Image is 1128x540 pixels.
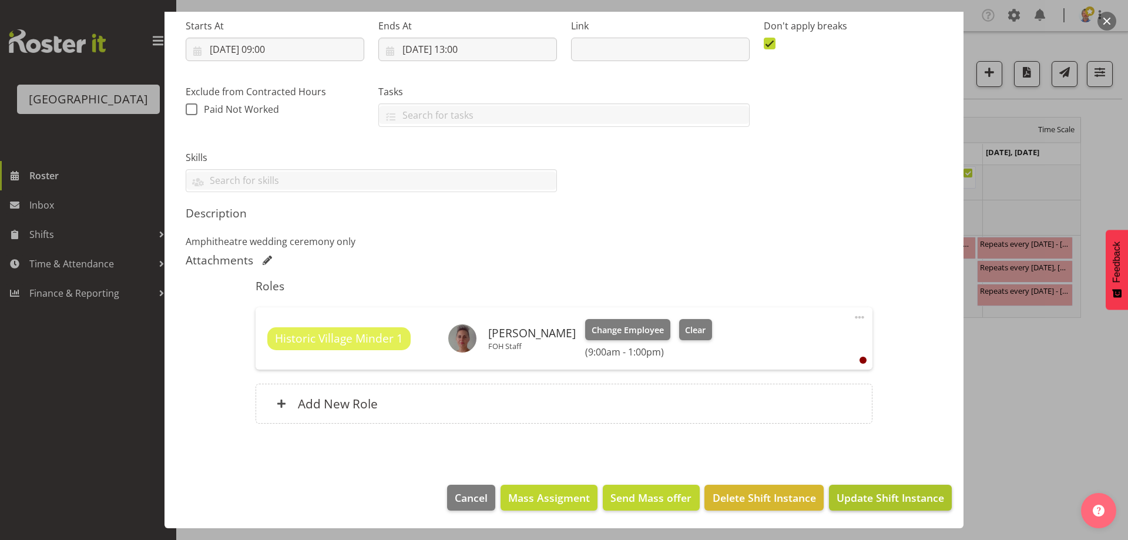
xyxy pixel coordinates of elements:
label: Ends At [378,19,557,33]
span: Send Mass offer [610,490,691,505]
h6: Add New Role [298,396,378,411]
span: Delete Shift Instance [713,490,816,505]
button: Send Mass offer [603,485,699,511]
button: Clear [679,319,713,340]
span: Historic Village Minder 1 [275,330,403,347]
button: Change Employee [585,319,670,340]
span: Feedback [1112,242,1122,283]
span: Cancel [455,490,488,505]
input: Search for skills [186,172,556,190]
h5: Description [186,206,942,220]
button: Feedback - Show survey [1106,230,1128,310]
p: Amphitheatre wedding ceremony only [186,234,942,249]
h6: (9:00am - 1:00pm) [585,346,712,358]
button: Update Shift Instance [829,485,952,511]
img: help-xxl-2.png [1093,505,1104,516]
button: Delete Shift Instance [704,485,823,511]
label: Skills [186,150,557,165]
h6: [PERSON_NAME] [488,327,576,340]
span: Change Employee [592,324,664,337]
h5: Roles [256,279,872,293]
span: Clear [685,324,706,337]
img: lisa-camplin39eb652cd60ab4b13f89f5bbe30ec9d7.png [448,324,476,353]
h5: Attachments [186,253,253,267]
input: Search for tasks [379,106,749,124]
input: Click to select... [378,38,557,61]
label: Link [571,19,750,33]
p: FOH Staff [488,341,576,351]
label: Tasks [378,85,750,99]
span: Paid Not Worked [204,103,279,116]
div: User is clocked out [860,357,867,364]
input: Click to select... [186,38,364,61]
span: Mass Assigment [508,490,590,505]
label: Starts At [186,19,364,33]
button: Mass Assigment [501,485,597,511]
span: Update Shift Instance [837,490,944,505]
label: Exclude from Contracted Hours [186,85,364,99]
label: Don't apply breaks [764,19,942,33]
button: Cancel [447,485,495,511]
